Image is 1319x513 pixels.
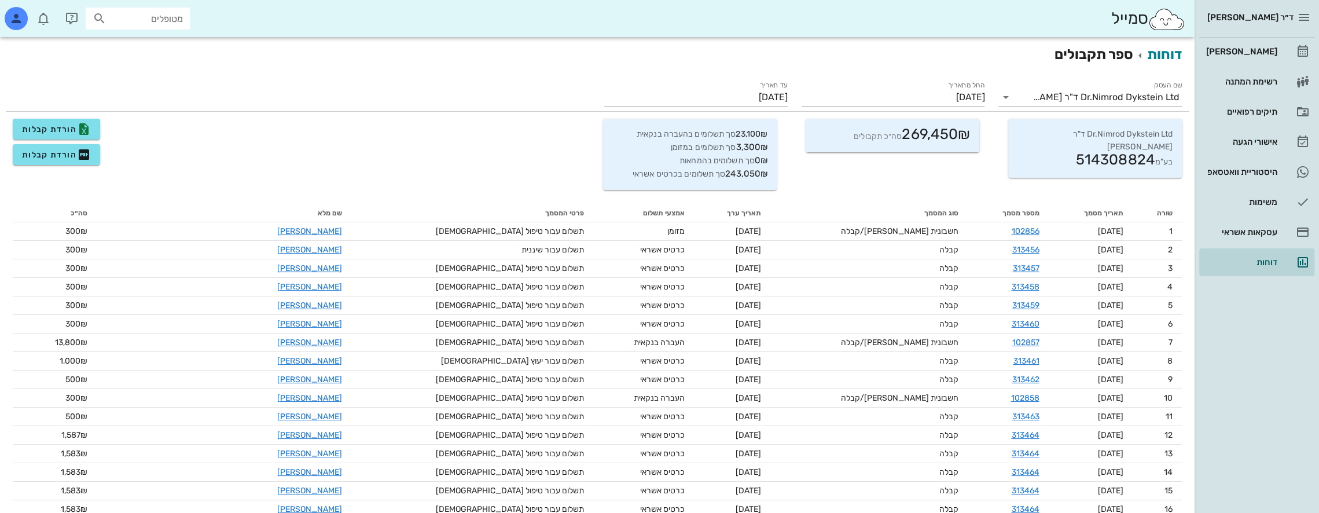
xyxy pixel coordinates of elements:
[1097,226,1123,236] span: [DATE]
[593,204,694,222] th: אמצעי תשלום
[1169,226,1173,236] span: 1
[939,319,958,329] span: קבלה
[736,129,767,139] span: 23,100₪
[924,209,958,217] span: סוג המסמך
[34,9,41,16] span: תג
[736,393,761,403] span: [DATE]
[939,375,958,384] span: קבלה
[277,319,342,329] a: [PERSON_NAME]
[1168,319,1173,329] span: 6
[1111,6,1185,31] div: סמייל
[736,467,761,477] span: [DATE]
[1167,356,1173,366] span: 8
[1204,197,1277,207] div: משימות
[1011,393,1039,403] a: 102858
[948,81,984,90] label: החל מתאריך
[1199,218,1314,246] a: עסקאות אשראי
[277,356,342,366] a: [PERSON_NAME]
[694,204,770,222] th: תאריך ערך
[1199,98,1314,126] a: תיקים רפואיים
[60,356,87,366] span: 1,000₪
[1164,393,1173,403] span: 10
[65,375,87,384] span: 500₪
[736,486,761,496] span: [DATE]
[1204,47,1277,56] div: [PERSON_NAME]
[1011,449,1039,459] a: 313464
[1076,151,1155,168] span: 514308824
[640,282,685,292] span: כרטיס אשראי
[1168,301,1173,310] span: 5
[1012,301,1039,310] a: 313459
[725,168,767,179] span: 243,050₪
[1097,412,1123,422] span: [DATE]
[939,356,958,366] span: קבלה
[277,467,342,477] a: [PERSON_NAME]
[1013,356,1039,366] a: 313461
[351,296,593,315] td: תשלום עבור טיפול [DEMOGRAPHIC_DATA]
[640,412,685,422] span: כרטיס אשראי
[351,445,593,463] td: תשלום עבור טיפול [DEMOGRAPHIC_DATA]
[1011,319,1039,329] a: 313460
[640,430,685,440] span: כרטיס אשראי
[1097,245,1123,255] span: [DATE]
[277,412,342,422] a: [PERSON_NAME]
[1011,467,1039,477] a: 313464
[841,393,958,403] span: חשבונית [PERSON_NAME]/קבלה
[939,245,958,255] span: קבלה
[13,144,100,165] button: הורדת קבלות
[1097,338,1123,347] span: [DATE]
[736,282,761,292] span: [DATE]
[1199,188,1314,216] a: משימות
[1164,449,1173,459] span: 13
[277,263,342,273] a: [PERSON_NAME]
[640,486,685,496] span: כרטיס אשראי
[1008,119,1182,178] div: Dr.Nimrod Dykstein Ltd ד"ר [PERSON_NAME] בע"מ
[1012,338,1039,347] a: 102857
[351,463,593,482] td: תשלום עבור טיפול [DEMOGRAPHIC_DATA]
[1204,107,1277,116] div: תיקים רפואיים
[1204,258,1277,267] div: דוחות
[634,338,685,347] span: העברה בנקאית
[736,245,761,255] span: [DATE]
[1097,430,1123,440] span: [DATE]
[1147,46,1182,63] a: דוחות
[277,486,342,496] a: [PERSON_NAME]
[1011,226,1039,236] a: 102856
[1199,128,1314,156] a: אישורי הגעה
[736,430,761,440] span: [DATE]
[736,338,761,347] span: [DATE]
[939,282,958,292] span: קבלה
[1199,158,1314,186] a: היסטוריית וואטסאפ
[1157,209,1173,217] span: שורה
[968,204,1048,222] th: מספר מסמך
[351,408,593,426] td: תשלום עבור טיפול [DEMOGRAPHIC_DATA]
[634,393,685,403] span: העברה בנקאית
[736,226,761,236] span: [DATE]
[1148,8,1185,31] img: SmileCloud logo
[13,204,97,222] th: סה״כ
[61,449,87,459] span: 1,583₪
[1199,38,1314,65] a: [PERSON_NAME]
[22,122,91,136] span: הורדת קבלות
[277,430,342,440] a: [PERSON_NAME]
[939,449,958,459] span: קבלה
[998,88,1182,107] div: שם העסקDr.Nimrod Dykstein Ltd ד"ר [PERSON_NAME] בע"מ
[939,263,958,273] span: קבלה
[65,226,87,236] span: 300₪
[351,371,593,389] td: תשלום עבור טיפול [DEMOGRAPHIC_DATA]
[1154,81,1182,90] label: שם העסק
[603,119,777,190] div: סך תשלומים בהעברה בנקאית סך תשלומים במזומן סך תשלומים בהמחאות סך תשלומים בכרטיס אשראי
[1011,430,1039,440] a: 313464
[770,204,968,222] th: סוג המסמך
[277,449,342,459] a: [PERSON_NAME]
[1097,319,1123,329] span: [DATE]
[1012,375,1039,384] a: 313462
[1097,282,1123,292] span: [DATE]
[351,352,593,371] td: תשלום עבור יעוץ [DEMOGRAPHIC_DATA]
[13,119,100,140] button: הורדת קבלות
[351,259,593,278] td: תשלום עבור טיפול [DEMOGRAPHIC_DATA]
[736,301,761,310] span: [DATE]
[640,245,685,255] span: כרטיס אשראי
[1048,204,1132,222] th: תאריך מסמך
[643,209,685,217] span: אמצעי תשלום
